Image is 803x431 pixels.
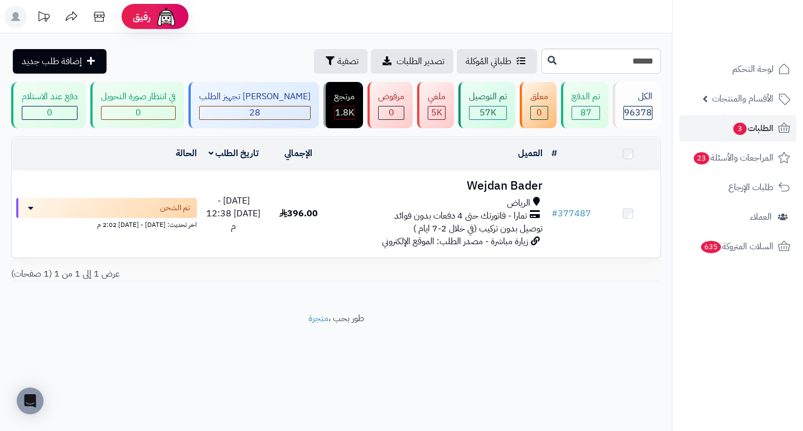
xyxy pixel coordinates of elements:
[679,56,796,83] a: لوحة التحكم
[22,55,82,68] span: إضافة طلب جديد
[133,10,151,23] span: رفيق
[335,106,354,119] div: 1840
[22,106,77,119] div: 0
[22,90,78,103] div: دفع عند الاستلام
[136,106,141,119] span: 0
[572,106,599,119] div: 87
[249,106,260,119] span: 28
[155,6,177,28] img: ai-face.png
[431,106,442,119] span: 5K
[16,218,197,230] div: اخر تحديث: [DATE] - [DATE] 2:02 م
[536,106,542,119] span: 0
[679,174,796,201] a: طلبات الإرجاع
[518,147,543,160] a: العميل
[389,106,394,119] span: 0
[30,6,57,31] a: تحديثات المنصة
[209,147,259,160] a: تاريخ الطلب
[517,82,559,128] a: معلق 0
[3,268,336,280] div: عرض 1 إلى 1 من 1 (1 صفحات)
[284,147,312,160] a: الإجمالي
[679,233,796,260] a: السلات المتروكة635
[750,209,772,225] span: العملاء
[396,55,444,68] span: تصدير الطلبات
[200,106,310,119] div: 28
[335,106,354,119] span: 1.8K
[378,90,404,103] div: مرفوض
[728,180,773,195] span: طلبات الإرجاع
[470,106,506,119] div: 57011
[693,150,773,166] span: المراجعات والأسئلة
[428,90,446,103] div: ملغي
[480,106,496,119] span: 57K
[17,388,43,414] div: Open Intercom Messenger
[679,144,796,171] a: المراجعات والأسئلة23
[88,82,186,128] a: في انتظار صورة التحويل 0
[321,82,365,128] a: مرتجع 1.8K
[199,90,311,103] div: [PERSON_NAME] تجهيز الطلب
[679,204,796,230] a: العملاء
[531,106,548,119] div: 0
[101,106,175,119] div: 0
[394,210,527,222] span: تمارا - فاتورتك حتى 4 دفعات بدون فوائد
[379,106,404,119] div: 0
[206,194,260,233] span: [DATE] - [DATE] 12:38 م
[382,235,528,248] span: زيارة مباشرة - مصدر الطلب: الموقع الإلكتروني
[334,90,355,103] div: مرتجع
[733,123,747,135] span: 3
[176,147,197,160] a: الحالة
[9,82,88,128] a: دفع عند الاستلام 0
[13,49,107,74] a: إضافة طلب جديد
[279,207,318,220] span: 396.00
[559,82,611,128] a: تم الدفع 87
[186,82,321,128] a: [PERSON_NAME] تجهيز الطلب 28
[469,90,507,103] div: تم التوصيل
[623,90,652,103] div: الكل
[572,90,600,103] div: تم الدفع
[694,152,709,164] span: 23
[457,49,537,74] a: طلباتي المُوكلة
[507,197,530,210] span: الرياض
[552,207,558,220] span: #
[337,55,359,68] span: تصفية
[712,91,773,106] span: الأقسام والمنتجات
[530,90,548,103] div: معلق
[456,82,517,128] a: تم التوصيل 57K
[624,106,652,119] span: 96378
[101,90,176,103] div: في انتظار صورة التحويل
[466,55,511,68] span: طلباتي المُوكلة
[611,82,663,128] a: الكل96378
[160,202,190,214] span: تم الشحن
[679,115,796,142] a: الطلبات3
[732,120,773,136] span: الطلبات
[415,82,456,128] a: ملغي 5K
[732,61,773,77] span: لوحة التحكم
[413,222,543,235] span: توصيل بدون تركيب (في خلال 2-7 ايام )
[308,312,328,325] a: متجرة
[47,106,52,119] span: 0
[552,207,591,220] a: #377487
[428,106,445,119] div: 4997
[701,241,721,253] span: 635
[371,49,453,74] a: تصدير الطلبات
[365,82,415,128] a: مرفوض 0
[581,106,592,119] span: 87
[335,180,542,192] h3: Wejdan Bader
[314,49,367,74] button: تصفية
[700,239,773,254] span: السلات المتروكة
[552,147,557,160] a: #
